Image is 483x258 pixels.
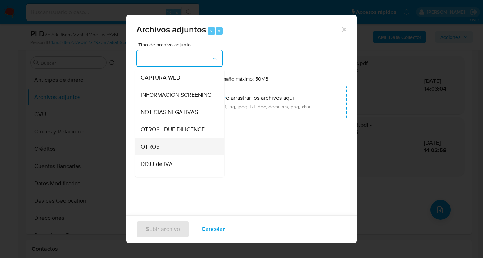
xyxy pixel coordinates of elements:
span: a [218,27,220,34]
span: CAPTURA WEB [141,74,180,81]
button: Cancelar [192,221,234,238]
span: ⌥ [208,27,214,34]
span: OTROS [141,143,159,150]
span: Archivos adjuntos [136,23,206,36]
span: Cancelar [202,221,225,237]
span: DDJJ de IVA [141,160,173,168]
button: Cerrar [340,26,347,32]
span: NOTICIAS NEGATIVAS [141,109,198,116]
span: OTROS - DUE DILIGENCE [141,126,205,133]
span: INFORMACIÓN SCREENING [141,91,211,99]
span: Tipo de archivo adjunto [138,42,225,47]
label: Tamaño máximo: 50MB [217,76,268,82]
